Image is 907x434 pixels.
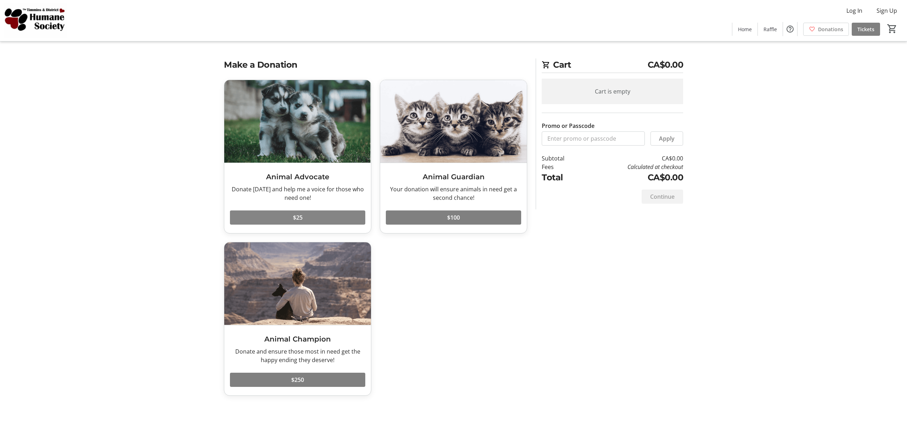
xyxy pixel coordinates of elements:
button: $250 [230,373,365,387]
td: Subtotal [542,154,583,163]
td: Total [542,171,583,184]
img: Animal Advocate [224,80,371,163]
h3: Animal Advocate [230,171,365,182]
span: Raffle [764,26,777,33]
span: Tickets [857,26,874,33]
button: Log In [841,5,868,16]
span: CA$0.00 [648,58,683,71]
span: $25 [293,213,303,222]
span: Home [738,26,752,33]
div: Donate [DATE] and help me a voice for those who need one! [230,185,365,202]
a: Donations [803,23,849,36]
div: Cart is empty [542,79,683,104]
a: Home [732,23,757,36]
button: Cart [886,22,898,35]
td: CA$0.00 [583,171,683,184]
span: $100 [447,213,460,222]
span: Apply [659,134,675,143]
td: CA$0.00 [583,154,683,163]
button: Apply [650,131,683,146]
input: Enter promo or passcode [542,131,645,146]
td: Calculated at checkout [583,163,683,171]
h2: Cart [542,58,683,73]
button: Help [783,22,797,36]
h3: Animal Guardian [386,171,521,182]
span: Donations [818,26,843,33]
span: Log In [846,6,862,15]
label: Promo or Passcode [542,122,595,130]
h3: Animal Champion [230,334,365,344]
img: Animal Champion [224,242,371,325]
button: $100 [386,210,521,225]
div: Your donation will ensure animals in need get a second chance! [386,185,521,202]
img: Timmins and District Humane Society's Logo [4,3,67,38]
a: Tickets [852,23,880,36]
div: Donate and ensure those most in need get the happy ending they deserve! [230,347,365,364]
a: Raffle [758,23,783,36]
h2: Make a Donation [224,58,527,71]
span: $250 [291,376,304,384]
button: $25 [230,210,365,225]
img: Animal Guardian [380,80,527,163]
td: Fees [542,163,583,171]
button: Sign Up [871,5,903,16]
span: Sign Up [877,6,897,15]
